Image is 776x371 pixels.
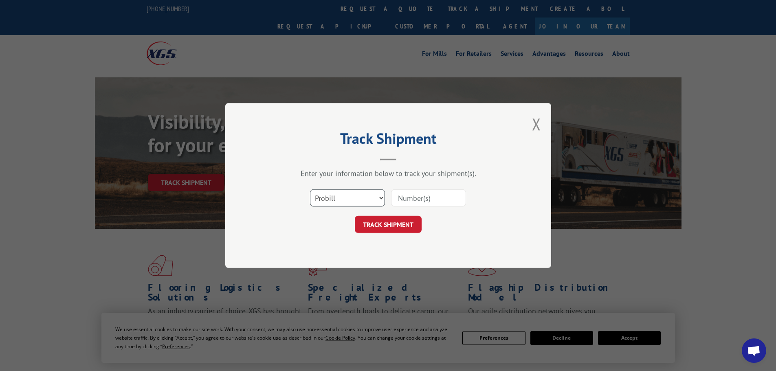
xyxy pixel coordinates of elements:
[266,169,510,178] div: Enter your information below to track your shipment(s).
[355,216,422,233] button: TRACK SHIPMENT
[266,133,510,148] h2: Track Shipment
[532,113,541,135] button: Close modal
[742,338,766,363] div: Open chat
[391,189,466,206] input: Number(s)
